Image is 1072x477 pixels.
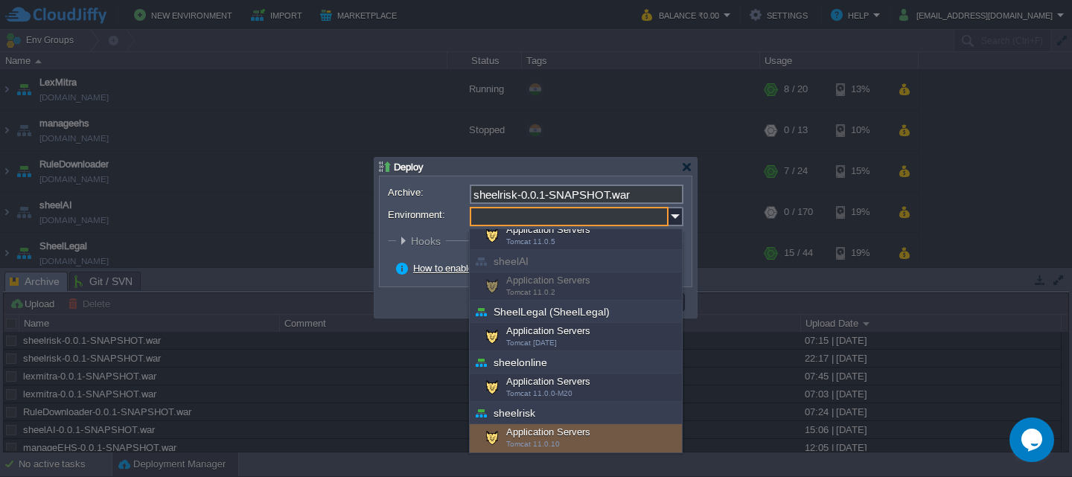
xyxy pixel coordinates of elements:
[470,402,682,424] div: sheelrisk
[506,288,555,296] span: Tomcat 11.0.2
[506,389,572,397] span: Tomcat 11.0.0-M20
[506,440,560,448] span: Tomcat 11.0.10
[506,339,557,347] span: Tomcat [DATE]
[394,161,424,173] span: Deploy
[470,374,682,402] div: Application Servers
[470,272,682,301] div: Application Servers
[470,222,682,250] div: Application Servers
[470,323,682,351] div: Application Servers
[388,207,468,223] label: Environment:
[388,185,468,200] label: Archive:
[470,250,682,272] div: sheelAI
[413,263,592,274] a: How to enable zero-downtime deployment
[470,301,682,323] div: SheelLegal (SheelLegal)
[470,424,682,452] div: Application Servers
[1009,417,1057,462] iframe: chat widget
[411,235,444,247] span: Hooks
[506,237,555,246] span: Tomcat 11.0.5
[470,351,682,374] div: sheelonline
